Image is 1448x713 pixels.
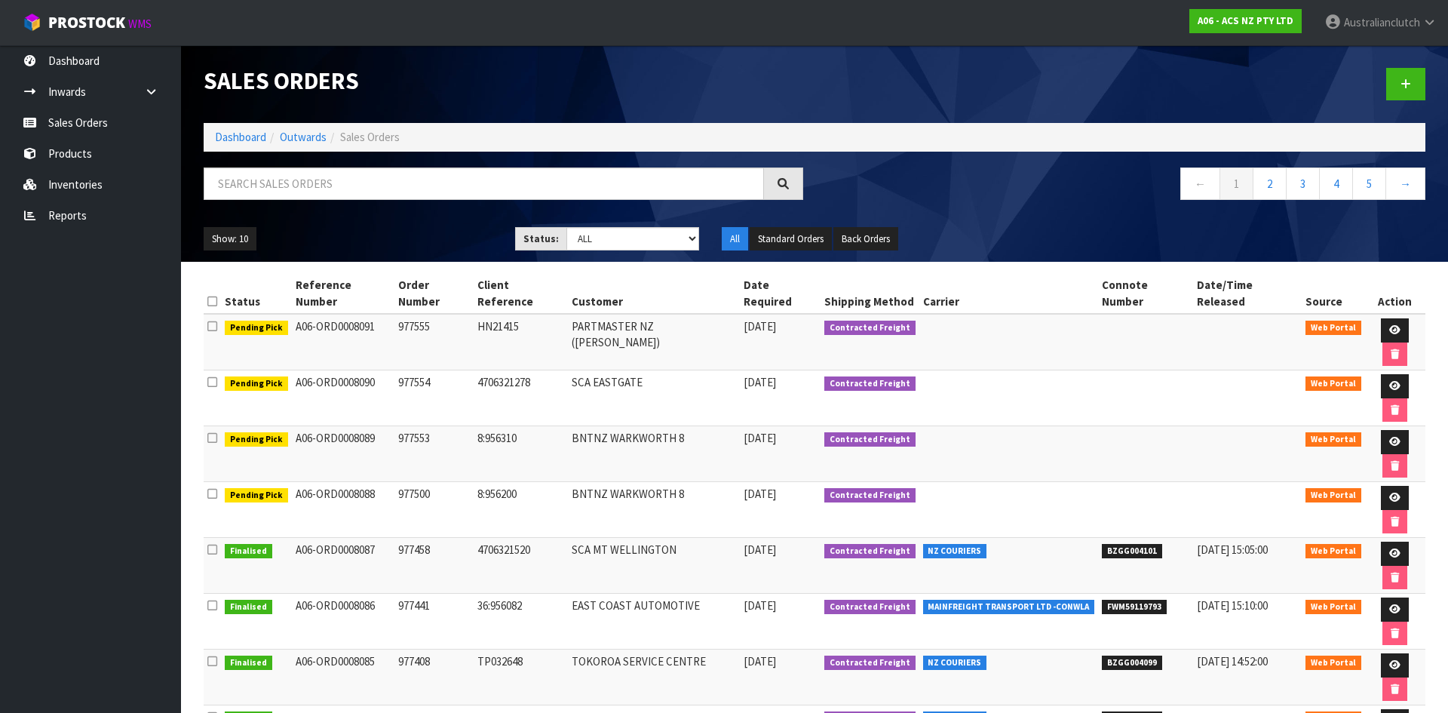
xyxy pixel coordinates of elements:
[292,273,395,314] th: Reference Number
[923,544,987,559] span: NZ COURIERS
[474,538,568,594] td: 4706321520
[1302,273,1365,314] th: Source
[568,370,740,426] td: SCA EASTGATE
[215,130,266,144] a: Dashboard
[923,600,1095,615] span: MAINFREIGHT TRANSPORT LTD -CONWLA
[1197,598,1268,613] span: [DATE] 15:10:00
[1198,14,1293,27] strong: A06 - ACS NZ PTY LTD
[824,600,916,615] span: Contracted Freight
[740,273,821,314] th: Date Required
[568,594,740,650] td: EAST COAST AUTOMOTIVE
[744,654,776,668] span: [DATE]
[744,375,776,389] span: [DATE]
[128,17,152,31] small: WMS
[824,432,916,447] span: Contracted Freight
[1344,15,1420,29] span: Australianclutch
[292,650,395,705] td: A06-ORD0008085
[1385,167,1425,200] a: →
[292,426,395,482] td: A06-ORD0008089
[568,482,740,538] td: BNTNZ WARKWORTH 8
[1305,488,1361,503] span: Web Portal
[474,426,568,482] td: 8:956310
[826,167,1425,204] nav: Page navigation
[1365,273,1425,314] th: Action
[1352,167,1386,200] a: 5
[750,227,832,251] button: Standard Orders
[1286,167,1320,200] a: 3
[824,488,916,503] span: Contracted Freight
[280,130,327,144] a: Outwards
[824,321,916,336] span: Contracted Freight
[225,544,272,559] span: Finalised
[568,538,740,594] td: SCA MT WELLINGTON
[1219,167,1253,200] a: 1
[225,488,288,503] span: Pending Pick
[394,426,474,482] td: 977553
[744,542,776,557] span: [DATE]
[1102,600,1167,615] span: FWM59119793
[23,13,41,32] img: cube-alt.png
[833,227,898,251] button: Back Orders
[394,273,474,314] th: Order Number
[292,314,395,370] td: A06-ORD0008091
[474,482,568,538] td: 8:956200
[919,273,1099,314] th: Carrier
[474,650,568,705] td: TP032648
[1102,544,1162,559] span: BZGG004101
[394,482,474,538] td: 977500
[340,130,400,144] span: Sales Orders
[204,227,256,251] button: Show: 10
[722,227,748,251] button: All
[1253,167,1287,200] a: 2
[1305,600,1361,615] span: Web Portal
[824,544,916,559] span: Contracted Freight
[744,431,776,445] span: [DATE]
[204,167,764,200] input: Search sales orders
[744,319,776,333] span: [DATE]
[394,314,474,370] td: 977555
[225,321,288,336] span: Pending Pick
[225,600,272,615] span: Finalised
[394,650,474,705] td: 977408
[568,426,740,482] td: BNTNZ WARKWORTH 8
[1193,273,1302,314] th: Date/Time Released
[821,273,919,314] th: Shipping Method
[1197,654,1268,668] span: [DATE] 14:52:00
[225,432,288,447] span: Pending Pick
[394,370,474,426] td: 977554
[474,594,568,650] td: 36:956082
[744,487,776,501] span: [DATE]
[225,656,272,671] span: Finalised
[225,376,288,392] span: Pending Pick
[292,538,395,594] td: A06-ORD0008087
[568,273,740,314] th: Customer
[1305,321,1361,336] span: Web Portal
[474,273,568,314] th: Client Reference
[568,650,740,705] td: TOKOROA SERVICE CENTRE
[1305,544,1361,559] span: Web Portal
[292,482,395,538] td: A06-ORD0008088
[824,376,916,392] span: Contracted Freight
[48,13,125,32] span: ProStock
[523,232,559,245] strong: Status:
[1305,376,1361,392] span: Web Portal
[474,370,568,426] td: 4706321278
[744,598,776,613] span: [DATE]
[568,314,740,370] td: PARTMASTER NZ ([PERSON_NAME])
[1319,167,1353,200] a: 4
[292,594,395,650] td: A06-ORD0008086
[1197,542,1268,557] span: [DATE] 15:05:00
[221,273,292,314] th: Status
[824,656,916,671] span: Contracted Freight
[204,68,803,94] h1: Sales Orders
[1305,656,1361,671] span: Web Portal
[394,538,474,594] td: 977458
[292,370,395,426] td: A06-ORD0008090
[394,594,474,650] td: 977441
[923,656,987,671] span: NZ COURIERS
[474,314,568,370] td: HN21415
[1098,273,1193,314] th: Connote Number
[1305,432,1361,447] span: Web Portal
[1102,656,1162,671] span: BZGG004099
[1180,167,1220,200] a: ←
